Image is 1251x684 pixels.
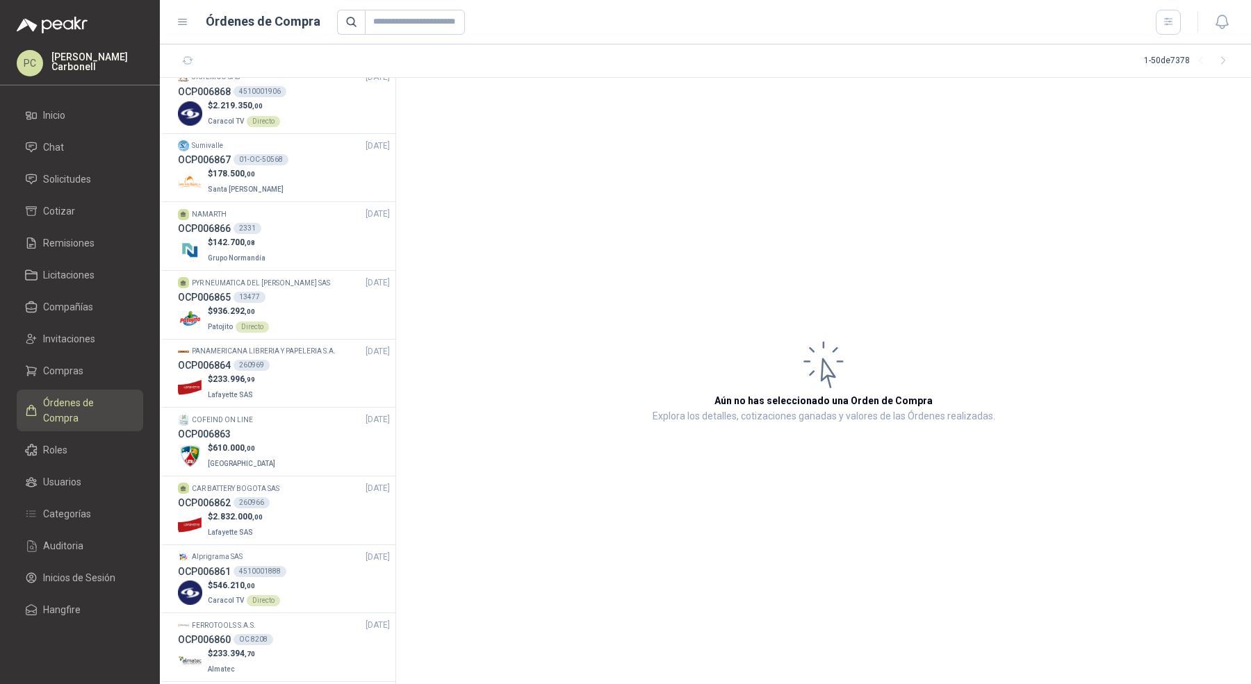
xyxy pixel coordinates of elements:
span: [DATE] [366,276,390,290]
a: Company LogoFERROTOOLS S.A.S.[DATE] OCP006860OC 8208Company Logo$233.394,70Almatec [178,619,390,676]
span: Auditoria [43,538,83,553]
h3: OCP006864 [178,358,231,373]
a: Company LogoPANAMERICANA LIBRERIA Y PAPELERIA S.A.[DATE] OCP006864260969Company Logo$233.996,99La... [178,345,390,402]
span: 546.210 [213,581,255,590]
a: CAR BATTERY BOGOTA SAS[DATE] OCP006862260966Company Logo$2.832.000,00Lafayette SAS [178,482,390,539]
span: Inicios de Sesión [43,570,115,585]
h3: OCP006867 [178,152,231,167]
img: Company Logo [178,307,202,331]
p: CAR BATTERY BOGOTA SAS [192,483,279,494]
a: Company LogoSYSTEMCO SAS[DATE] OCP0068684510001906Company Logo$2.219.350,00Caracol TVDirecto [178,71,390,128]
a: Remisiones [17,230,143,256]
img: Logo peakr [17,17,88,33]
p: SYSTEMCO SAS [192,72,240,83]
div: 260966 [234,497,270,508]
a: Roles [17,437,143,463]
span: ,00 [252,513,263,521]
p: Alprigrama SAS [192,551,243,562]
div: 4510001888 [234,566,286,577]
span: Hangfire [43,602,81,617]
div: Directo [236,322,269,333]
p: PYR NEUMATICA DEL [PERSON_NAME] SAS [192,278,330,289]
span: 2.219.350 [213,101,263,110]
img: Company Logo [178,444,202,468]
div: 260969 [234,360,270,371]
span: Órdenes de Compra [43,395,130,426]
img: Company Logo [178,551,189,562]
span: Santa [PERSON_NAME] [208,185,284,193]
a: Company LogoSumivalle[DATE] OCP00686701-OC-50568Company Logo$178.500,00Santa [PERSON_NAME] [178,140,390,197]
h3: OCP006860 [178,632,231,647]
a: Chat [17,134,143,160]
img: Company Logo [178,649,202,674]
span: Caracol TV [208,597,244,604]
p: PANAMERICANA LIBRERIA Y PAPELERIA S.A. [192,346,336,357]
p: $ [208,647,255,660]
a: Inicios de Sesión [17,565,143,591]
span: Grupo Normandía [208,254,265,262]
span: ,00 [245,582,255,590]
h1: Órdenes de Compra [206,12,320,31]
a: Company LogoCOFEIND ON LINE[DATE] OCP006863Company Logo$610.000,00[GEOGRAPHIC_DATA] [178,413,390,470]
span: 2.832.000 [213,512,263,522]
span: Invitaciones [43,331,95,347]
span: [GEOGRAPHIC_DATA] [208,460,275,467]
h3: OCP006868 [178,84,231,99]
p: $ [208,373,256,386]
div: PC [17,50,43,76]
span: [DATE] [366,345,390,358]
p: $ [208,579,280,592]
p: $ [208,442,278,455]
span: Licitaciones [43,267,95,283]
span: Categorías [43,506,91,522]
span: Usuarios [43,474,81,490]
a: NAMARTH[DATE] OCP0068662331Company Logo$142.700,08Grupo Normandía [178,208,390,265]
span: ,00 [245,170,255,178]
span: [DATE] [366,208,390,221]
div: 2331 [234,223,261,234]
p: $ [208,99,280,112]
img: Company Logo [178,101,202,126]
span: Solicitudes [43,172,91,187]
div: 01-OC-50568 [234,154,288,165]
span: 233.394 [213,649,255,658]
h3: OCP006862 [178,495,231,510]
a: Compras [17,358,143,384]
a: Inicio [17,102,143,128]
a: Compañías [17,294,143,320]
h3: OCP006863 [178,426,231,442]
a: Categorías [17,501,143,527]
h3: OCP006861 [178,564,231,579]
h3: Aún no has seleccionado una Orden de Compra [714,393,933,408]
div: Directo [247,116,280,127]
a: Auditoria [17,533,143,559]
span: ,08 [245,239,255,247]
div: 1 - 50 de 7378 [1144,50,1234,72]
p: COFEIND ON LINE [192,415,253,426]
div: OC 8208 [234,634,273,645]
p: $ [208,167,286,181]
span: Chat [43,140,64,155]
p: Sumivalle [192,140,223,151]
img: Company Logo [178,169,202,194]
img: Company Logo [178,140,189,151]
span: [DATE] [366,551,390,564]
span: Lafayette SAS [208,528,253,536]
img: Company Logo [178,346,189,357]
span: 936.292 [213,306,255,316]
span: Compras [43,363,83,378]
span: ,70 [245,650,255,658]
span: [DATE] [366,140,390,153]
h3: OCP006866 [178,221,231,236]
p: FERROTOOLS S.A.S. [192,620,256,631]
div: 13477 [234,292,265,303]
p: $ [208,305,269,318]
p: $ [208,510,263,524]
div: Directo [247,595,280,606]
a: Licitaciones [17,262,143,288]
span: [DATE] [366,482,390,495]
a: Solicitudes [17,166,143,192]
a: Cotizar [17,198,143,224]
a: PYR NEUMATICA DEL [PERSON_NAME] SAS[DATE] OCP00686513477Company Logo$936.292,00PatojitoDirecto [178,276,390,333]
p: $ [208,236,268,249]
